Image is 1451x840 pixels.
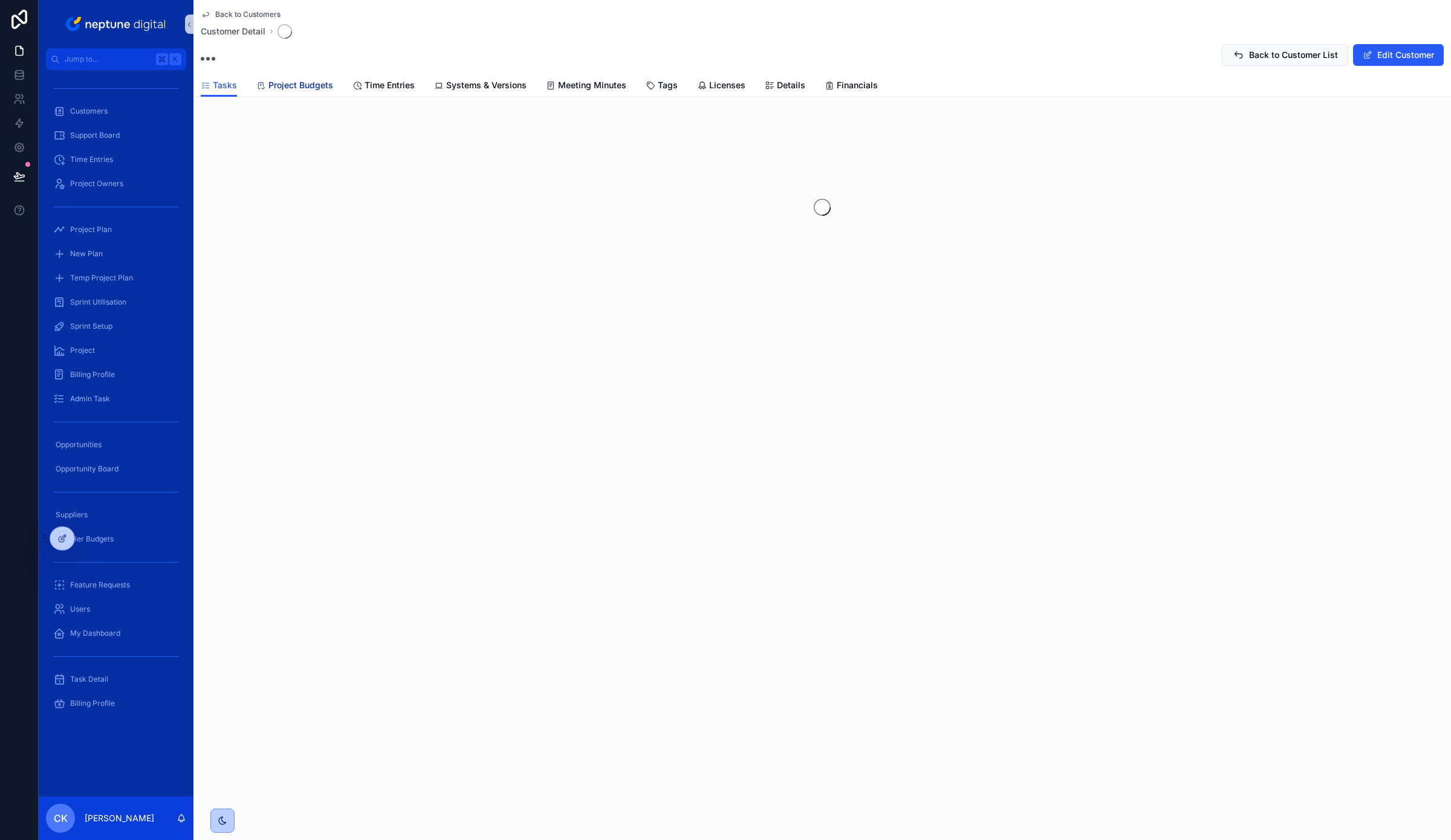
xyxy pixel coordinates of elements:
[46,668,186,690] a: Task Detail
[70,131,120,140] span: Support Board
[70,179,123,189] span: Project Owners
[46,100,186,122] a: Customers
[70,580,130,590] span: Feature Requests
[70,394,110,404] span: Admin Task
[46,315,186,337] a: Sprint Setup
[558,79,626,91] span: Meeting Minutes
[213,79,237,91] span: Tasks
[70,225,112,234] span: Project Plan
[215,10,281,19] span: Back to Customers
[70,106,108,116] span: Customers
[46,622,186,644] a: My Dashboard
[39,70,193,730] div: scrollable content
[837,79,878,91] span: Financials
[85,812,154,824] p: [PERSON_NAME]
[46,149,186,170] a: Time Entries
[70,249,103,259] span: New Plan
[646,74,678,99] a: Tags
[70,273,133,283] span: Temp Project Plan
[446,79,527,91] span: Systems & Versions
[46,48,186,70] button: Jump to...K
[46,434,186,456] a: Opportunities
[46,693,186,714] a: Billing Profile
[658,79,678,91] span: Tags
[365,79,415,91] span: Time Entries
[709,79,745,91] span: Licenses
[46,291,186,313] a: Sprint Utilisation
[70,699,115,708] span: Billing Profile
[201,25,265,37] a: Customer Detail
[70,604,90,614] span: Users
[70,370,115,380] span: Billing Profile
[546,74,626,99] a: Meeting Minutes
[70,346,95,355] span: Project
[46,340,186,361] a: Project
[46,364,186,386] a: Billing Profile
[825,74,878,99] a: Financials
[56,464,118,474] span: Opportunity Board
[1222,44,1348,66] button: Back to Customer List
[352,74,415,99] a: Time Entries
[201,10,281,19] a: Back to Customers
[765,74,805,99] a: Details
[56,510,88,520] span: Suppliers
[46,528,186,550] a: Supplier Budgets
[46,267,186,289] a: Temp Project Plan
[46,173,186,195] a: Project Owners
[46,504,186,526] a: Suppliers
[170,54,180,64] span: K
[46,458,186,480] a: Opportunity Board
[70,155,113,164] span: Time Entries
[256,74,333,99] a: Project Budgets
[46,574,186,596] a: Feature Requests
[70,297,126,307] span: Sprint Utilisation
[1249,49,1338,61] span: Back to Customer List
[1353,44,1444,66] button: Edit Customer
[46,598,186,620] a: Users
[70,674,108,684] span: Task Detail
[777,79,805,91] span: Details
[63,15,169,34] img: App logo
[65,54,151,64] span: Jump to...
[46,388,186,410] a: Admin Task
[56,534,114,544] span: Supplier Budgets
[46,124,186,146] a: Support Board
[70,628,120,638] span: My Dashboard
[697,74,745,99] a: Licenses
[434,74,527,99] a: Systems & Versions
[70,321,112,331] span: Sprint Setup
[56,440,102,450] span: Opportunities
[46,243,186,265] a: New Plan
[268,79,333,91] span: Project Budgets
[46,219,186,241] a: Project Plan
[54,811,68,825] span: CK
[201,74,237,97] a: Tasks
